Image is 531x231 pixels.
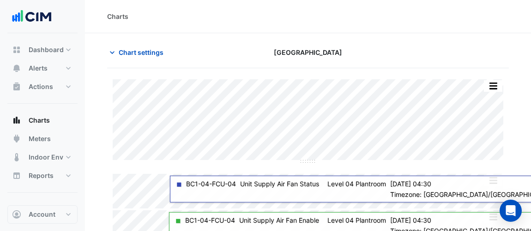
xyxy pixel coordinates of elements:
button: Indoor Env [7,148,78,166]
span: [GEOGRAPHIC_DATA] [274,47,342,57]
button: More Options [484,80,502,92]
span: Dashboard [29,45,64,54]
span: Chart settings [119,47,163,57]
button: More Options [484,175,502,186]
span: Charts [29,116,50,125]
span: Actions [29,82,53,91]
button: Meters [7,130,78,148]
button: Actions [7,77,78,96]
button: Charts [7,111,78,130]
button: Site Manager [7,200,78,228]
span: Reports [29,171,54,180]
app-icon: Reports [12,171,21,180]
app-icon: Actions [12,82,21,91]
button: Chart settings [107,44,169,60]
img: Company Logo [11,7,53,26]
button: Reports [7,166,78,185]
div: Charts [107,12,128,21]
button: Alerts [7,59,78,77]
span: Meters [29,134,51,143]
app-icon: Alerts [12,64,21,73]
button: Account [7,205,78,224]
button: More Options [484,211,502,223]
span: Alerts [29,64,48,73]
div: Open Intercom Messenger [500,200,522,222]
span: Account [29,210,55,219]
span: Indoor Env [29,153,63,162]
app-icon: Charts [12,116,21,125]
app-icon: Dashboard [12,45,21,54]
span: Site Manager [29,205,64,223]
app-icon: Meters [12,134,21,143]
app-icon: Indoor Env [12,153,21,162]
button: Dashboard [7,41,78,59]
